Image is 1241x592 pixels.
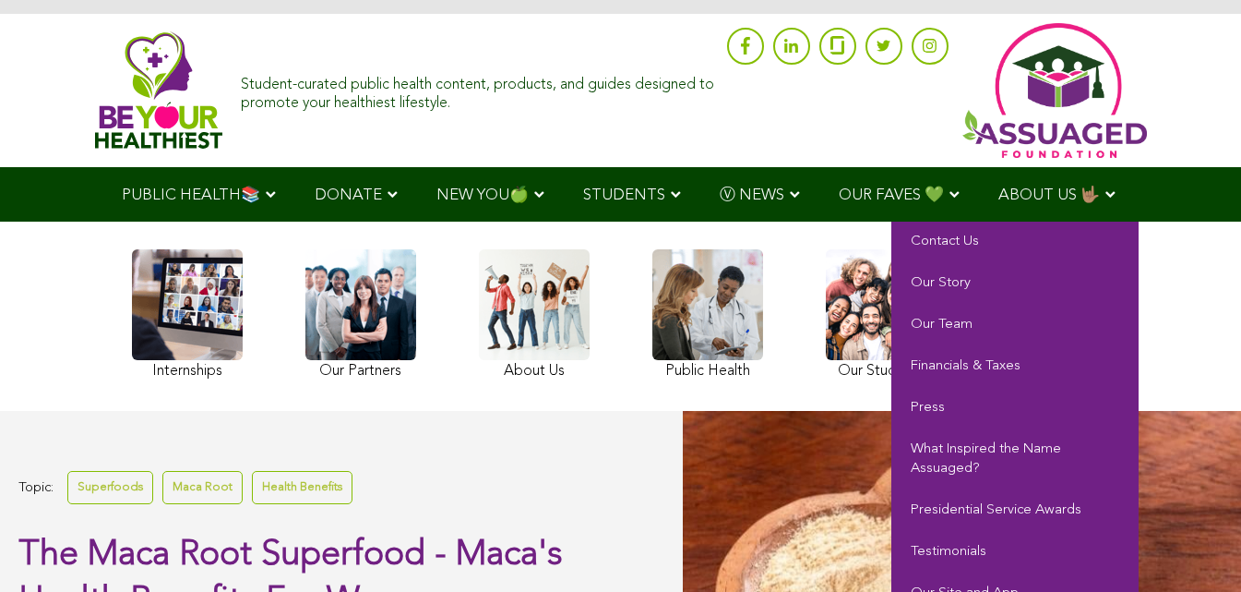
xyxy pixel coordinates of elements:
a: Contact Us [891,222,1139,263]
a: Health Benefits [252,471,352,503]
a: Financials & Taxes [891,346,1139,388]
span: PUBLIC HEALTH📚 [122,187,260,203]
a: Testimonials [891,532,1139,574]
a: What Inspired the Name Assuaged? [891,429,1139,490]
img: glassdoor [830,36,843,54]
span: Topic: [18,476,54,501]
img: Assuaged App [962,23,1147,158]
a: Presidential Service Awards [891,490,1139,532]
span: Ⓥ NEWS [720,187,784,203]
a: Press [891,388,1139,429]
a: Our Team [891,305,1139,346]
a: Our Story [891,263,1139,305]
img: Assuaged [95,31,223,149]
span: NEW YOU🍏 [436,187,529,203]
span: DONATE [315,187,382,203]
div: Navigation Menu [95,167,1147,222]
span: ABOUT US 🤟🏽 [998,187,1100,203]
a: Superfoods [67,471,153,503]
span: OUR FAVES 💚 [839,187,944,203]
a: Maca Root [162,471,243,503]
div: Student-curated public health content, products, and guides designed to promote your healthiest l... [241,67,717,112]
span: STUDENTS [583,187,665,203]
iframe: Chat Widget [1149,503,1241,592]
